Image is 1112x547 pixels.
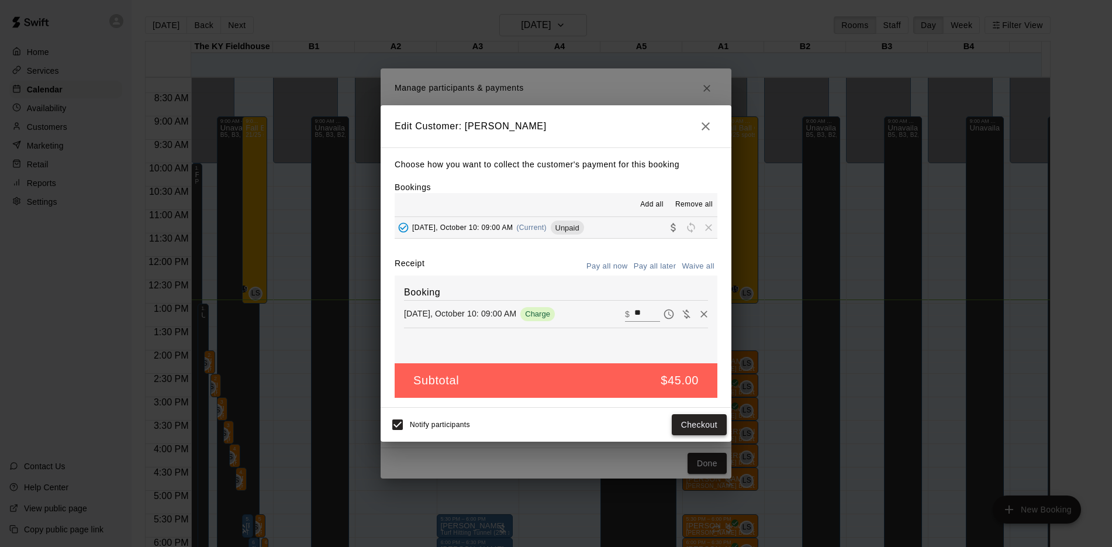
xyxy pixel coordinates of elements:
[675,199,713,211] span: Remove all
[671,195,717,214] button: Remove all
[404,285,708,300] h6: Booking
[410,421,470,429] span: Notify participants
[700,223,717,232] span: Remove
[404,308,516,319] p: [DATE], October 10: 09:00 AM
[625,308,630,320] p: $
[679,257,717,276] button: Waive all
[551,223,584,232] span: Unpaid
[395,257,424,276] label: Receipt
[395,219,412,236] button: Added - Collect Payment
[678,308,695,318] span: Waive payment
[395,217,717,239] button: Added - Collect Payment[DATE], October 10: 09:00 AM(Current)UnpaidCollect paymentRescheduleRemove
[660,308,678,318] span: Pay later
[412,223,513,232] span: [DATE], October 10: 09:00 AM
[633,195,671,214] button: Add all
[695,305,713,323] button: Remove
[381,105,731,147] h2: Edit Customer: [PERSON_NAME]
[520,309,555,318] span: Charge
[640,199,664,211] span: Add all
[631,257,679,276] button: Pay all later
[413,373,459,388] h5: Subtotal
[516,223,547,232] span: (Current)
[665,223,682,232] span: Collect payment
[661,373,699,388] h5: $45.00
[672,414,727,436] button: Checkout
[682,223,700,232] span: Reschedule
[395,157,717,172] p: Choose how you want to collect the customer's payment for this booking
[583,257,631,276] button: Pay all now
[395,183,431,192] label: Bookings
